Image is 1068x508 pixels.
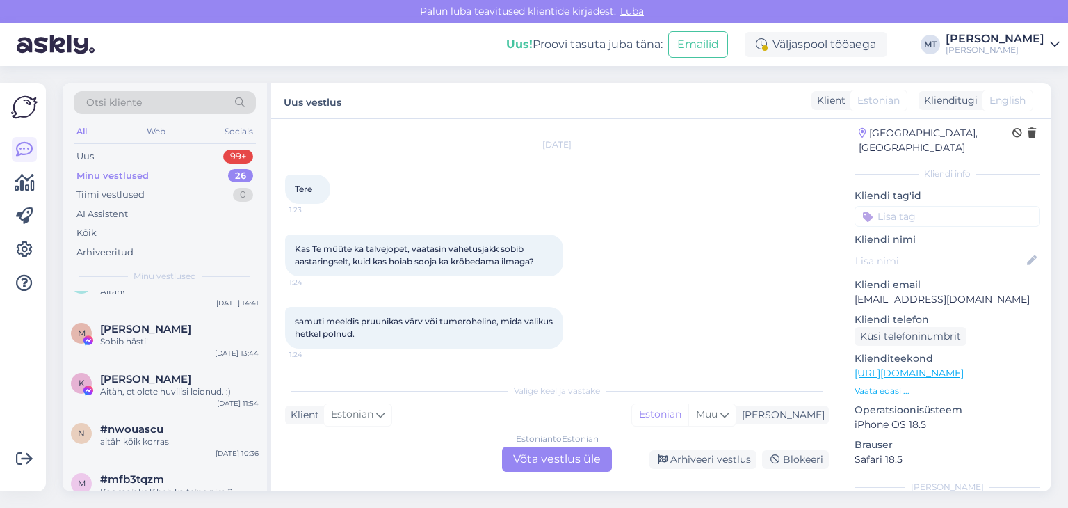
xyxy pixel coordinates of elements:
div: Võta vestlus üle [502,447,612,472]
span: #nwouascu [100,423,163,436]
div: 0 [233,188,253,202]
div: 26 [228,169,253,183]
span: n [78,428,85,438]
span: K [79,378,85,388]
p: Kliendi tag'id [855,189,1040,203]
div: [PERSON_NAME] [855,481,1040,493]
div: Sobib hästi! [100,335,259,348]
p: Kliendi nimi [855,232,1040,247]
div: [PERSON_NAME] [946,33,1044,45]
div: Aitäh, et olete huvilisi leidnud. :) [100,386,259,398]
div: Estonian [632,404,688,425]
p: Brauser [855,438,1040,452]
div: Väljaspool tööaega [745,32,887,57]
p: Klienditeekond [855,351,1040,366]
div: All [74,122,90,141]
span: samuti meeldis pruunikas värv või tumeroheline, mida valikus hetkel polnud. [295,316,555,339]
span: Estonian [331,407,373,422]
p: Kliendi email [855,278,1040,292]
span: Estonian [857,93,900,108]
div: Klient [285,408,319,422]
p: [EMAIL_ADDRESS][DOMAIN_NAME] [855,292,1040,307]
span: Muu [696,408,718,420]
span: English [989,93,1026,108]
span: Mart Engelbrecht [100,323,191,335]
span: #mfb3tqzm [100,473,164,486]
p: Kliendi telefon [855,312,1040,327]
span: Kas Te müüte ka talvejopet, vaatasin vahetusjakk sobib aastaringselt, kuid kas hoiab sooja ka krõ... [295,244,534,267]
div: Blokeeri [762,450,829,469]
div: [DATE] 10:36 [216,448,259,459]
div: Kliendi info [855,168,1040,180]
div: [PERSON_NAME] [736,408,825,422]
a: [URL][DOMAIN_NAME] [855,367,964,379]
p: Operatsioonisüsteem [855,403,1040,418]
div: Aitäh! [100,285,259,298]
div: Küsi telefoninumbrit [855,327,966,346]
p: Safari 18.5 [855,452,1040,467]
div: Tiimi vestlused [76,188,145,202]
span: Minu vestlused [133,270,196,283]
span: 1:24 [289,349,341,360]
input: Lisa tag [855,206,1040,227]
span: 1:23 [289,205,341,215]
div: [PERSON_NAME] [946,45,1044,56]
b: Uus! [506,38,533,51]
span: Luba [616,5,648,17]
button: Emailid [668,31,728,58]
div: Uus [76,150,94,164]
div: Arhiveeritud [76,246,133,260]
span: Katrin Katrin [100,373,191,386]
div: [DATE] 11:54 [217,398,259,408]
label: Uus vestlus [284,91,341,110]
div: Arhiveeri vestlus [649,450,756,469]
div: Valige keel ja vastake [285,385,829,397]
p: iPhone OS 18.5 [855,418,1040,432]
span: Tere [295,184,312,194]
span: Otsi kliente [86,95,142,110]
span: m [78,478,86,489]
div: Kas saajaks läheb ka teine nimi? [100,486,259,498]
div: Web [144,122,168,141]
p: Vaata edasi ... [855,385,1040,397]
div: AI Assistent [76,207,128,221]
div: aitäh kõik korras [100,436,259,448]
div: [DATE] [285,138,829,151]
span: 1:24 [289,277,341,287]
a: [PERSON_NAME][PERSON_NAME] [946,33,1060,56]
img: Askly Logo [11,94,38,120]
span: M [78,328,86,338]
div: [DATE] 13:44 [215,348,259,358]
input: Lisa nimi [855,253,1024,269]
div: Minu vestlused [76,169,149,183]
div: 99+ [223,150,253,164]
div: Socials [222,122,256,141]
div: Kõik [76,226,97,240]
div: MT [921,35,940,54]
div: Estonian to Estonian [516,433,599,445]
div: [GEOGRAPHIC_DATA], [GEOGRAPHIC_DATA] [859,126,1012,155]
div: Proovi tasuta juba täna: [506,36,663,53]
div: [DATE] 14:41 [216,298,259,308]
div: Klient [811,93,845,108]
div: Klienditugi [919,93,978,108]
